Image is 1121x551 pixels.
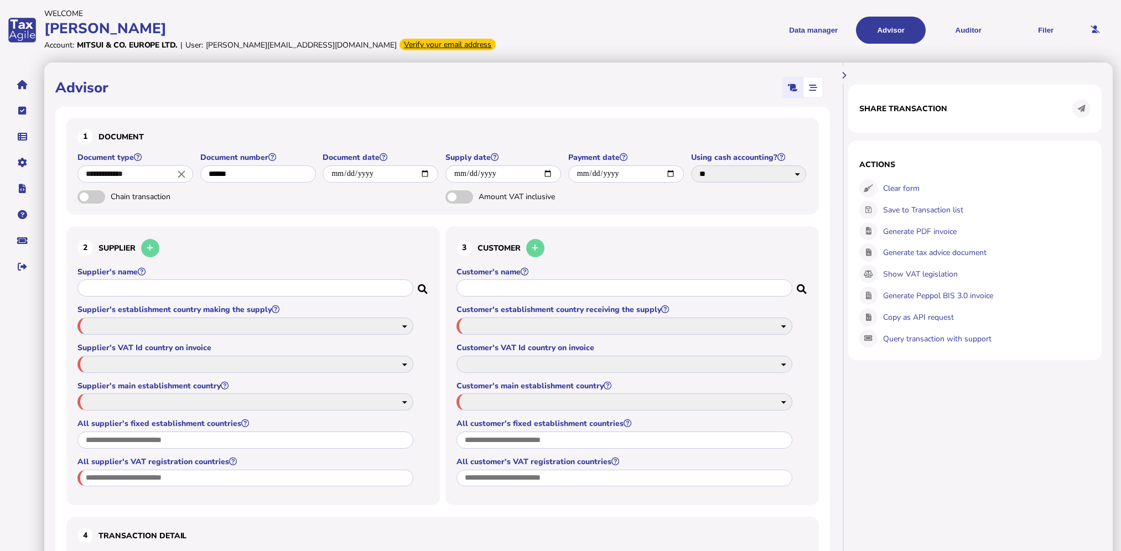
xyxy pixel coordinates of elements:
button: Auditor [933,17,1003,44]
button: Hide [835,66,853,85]
button: Home [11,73,34,96]
label: Document number [200,152,318,163]
div: 4 [77,528,93,543]
button: Share transaction [1072,100,1091,118]
h1: Actions [859,159,1091,170]
mat-button-toggle: Classic scrolling page view [783,77,803,97]
label: Document date [323,152,440,163]
h1: Advisor [55,78,108,97]
label: All customer's VAT registration countries [456,456,794,467]
span: Amount VAT inclusive [479,191,595,202]
div: 3 [456,240,472,256]
i: Email needs to be verified [1091,26,1100,33]
div: Verify your email address [399,39,496,50]
button: Help pages [11,203,34,226]
h3: Customer [456,237,808,259]
div: Mitsui & Co. Europe Ltd. [77,40,178,50]
div: 2 [77,240,93,256]
div: 1 [77,129,93,144]
div: User: [185,40,203,50]
label: Customer's VAT Id country on invoice [456,342,794,353]
label: Supplier's VAT Id country on invoice [77,342,415,353]
label: Supply date [445,152,563,163]
label: Customer's main establishment country [456,381,794,391]
menu: navigate products [565,17,1081,44]
label: All supplier's fixed establishment countries [77,418,415,429]
div: Account: [44,40,74,50]
i: Search for a dummy seller [418,281,429,290]
label: Using cash accounting? [691,152,808,163]
label: Customer's name [456,267,794,277]
button: Shows a dropdown of VAT Advisor options [856,17,926,44]
div: | [180,40,183,50]
i: Search for a dummy customer [797,281,808,290]
button: Add a new supplier to the database [141,239,159,257]
h1: Share transaction [859,103,947,114]
label: Payment date [568,152,686,163]
h3: Document [77,129,808,144]
button: Manage settings [11,151,34,174]
button: Filer [1011,17,1081,44]
label: Customer's establishment country receiving the supply [456,304,794,315]
div: [PERSON_NAME] [44,19,560,38]
button: Developer hub links [11,177,34,200]
i: Close [175,168,188,180]
section: Define the seller [66,226,440,506]
div: Welcome [44,8,560,19]
label: All supplier's VAT registration countries [77,456,415,467]
label: All customer's fixed establishment countries [456,418,794,429]
h3: Transaction detail [77,528,808,543]
label: Document type [77,152,195,163]
button: Shows a dropdown of Data manager options [779,17,848,44]
button: Sign out [11,255,34,278]
button: Add a new customer to the database [526,239,544,257]
button: Raise a support ticket [11,229,34,252]
button: Data manager [11,125,34,148]
label: Supplier's name [77,267,415,277]
label: Supplier's establishment country making the supply [77,304,415,315]
mat-button-toggle: Stepper view [803,77,823,97]
span: Chain transaction [111,191,227,202]
button: Tasks [11,99,34,122]
app-field: Select a document type [77,152,195,190]
h3: Supplier [77,237,429,259]
label: Supplier's main establishment country [77,381,415,391]
div: [PERSON_NAME][EMAIL_ADDRESS][DOMAIN_NAME] [206,40,397,50]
